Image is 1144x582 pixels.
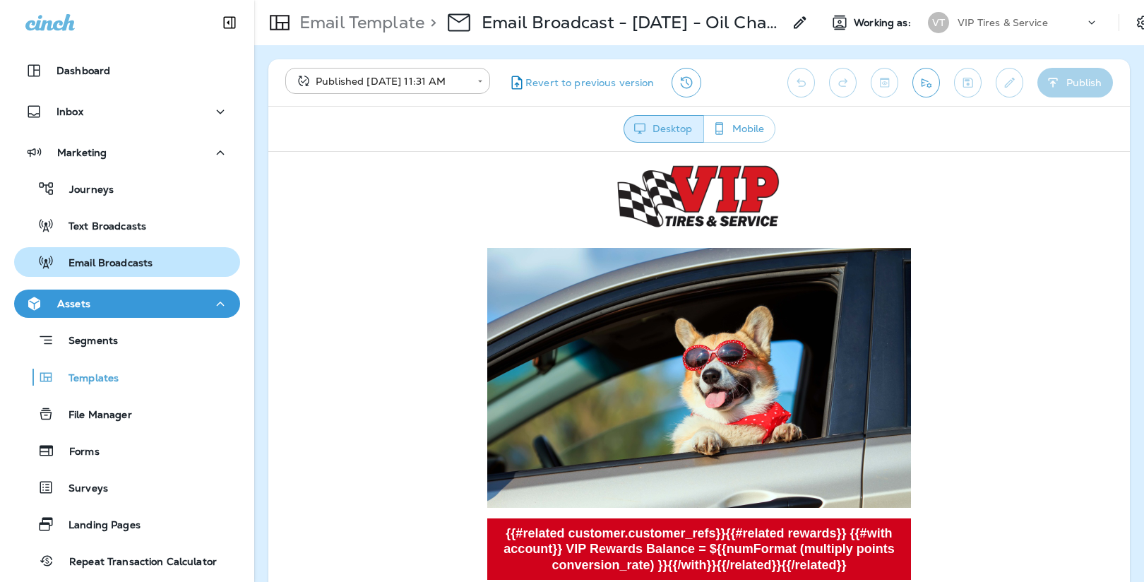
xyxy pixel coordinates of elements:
button: File Manager [14,399,240,429]
p: Inbox [56,106,83,117]
button: Repeat Transaction Calculator [14,546,240,576]
button: Templates [14,362,240,392]
p: Email Broadcasts [54,257,153,271]
button: Dashboard [14,57,240,85]
span: Revert to previous version [525,76,655,90]
a: {{#related customer.customer_refs}}{{#related rewards}} {{#with account}} VIP Rewards Balance = $... [219,367,643,429]
button: Text Broadcasts [14,210,240,240]
button: Surveys [14,473,240,502]
p: Journeys [55,184,114,197]
button: Desktop [624,115,704,143]
button: Inbox [14,97,240,126]
span: Working as: [854,17,914,29]
button: View Changelog [672,68,701,97]
div: Published [DATE] 11:31 AM [295,74,467,88]
button: Marketing [14,138,240,167]
button: Landing Pages [14,509,240,539]
button: Collapse Sidebar [210,8,249,37]
div: VT [928,12,949,33]
p: > [424,12,436,33]
p: Templates [54,372,119,386]
button: Send test email [912,68,940,97]
img: VIP-Logo-Cinch.png [342,7,519,82]
div: Email Broadcast - Aug 13 2025 - Oil Change Awareness - Enrolled [482,12,783,33]
button: Forms [14,436,240,465]
button: Revert to previous version [501,68,660,97]
p: Forms [55,446,100,459]
button: Email Broadcasts [14,247,240,277]
p: Text Broadcasts [54,220,146,234]
button: Journeys [14,174,240,203]
p: Marketing [57,147,107,158]
p: Assets [57,298,90,309]
p: Segments [54,335,118,349]
p: Landing Pages [54,519,141,533]
p: Repeat Transaction Calculator [55,556,217,569]
button: Segments [14,325,240,355]
button: Assets [14,290,240,318]
p: File Manager [54,409,132,422]
button: Mobile [703,115,775,143]
p: Email Broadcast - [DATE] - Oil Change Awareness - Enrolled [482,12,783,33]
p: Dashboard [56,65,110,76]
p: Surveys [54,482,108,496]
strong: {{#related customer.customer_refs}}{{#related rewards}} {{#with account}} VIP Rewards Balance = $... [235,374,626,420]
p: Email Template [294,12,424,33]
img: roadtrip-dog-web.jpg [219,96,643,356]
p: VIP Tires & Service [958,17,1048,28]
